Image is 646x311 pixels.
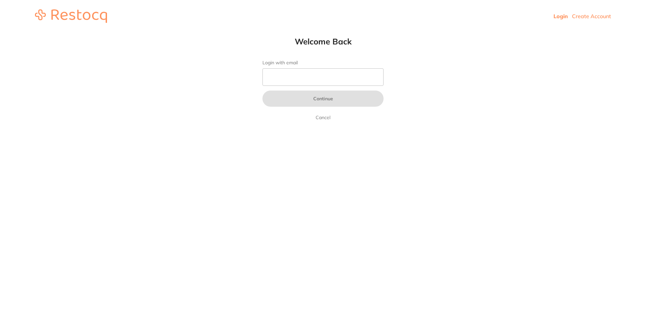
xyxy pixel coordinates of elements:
[553,13,568,20] a: Login
[262,60,384,66] label: Login with email
[572,13,611,20] a: Create Account
[35,9,107,23] img: restocq_logo.svg
[314,113,332,122] a: Cancel
[262,91,384,107] button: Continue
[249,36,397,46] h1: Welcome Back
